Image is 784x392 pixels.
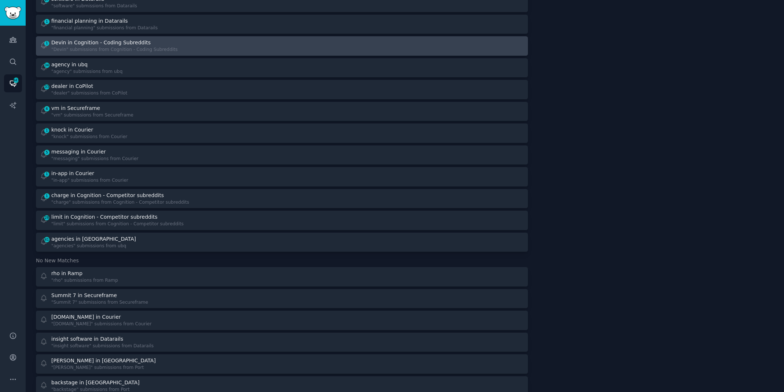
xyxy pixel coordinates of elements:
a: Summit 7 in Secureframe"Summit 7" submissions from Secureframe [36,289,528,308]
a: 1in-app in Courier"in-app" submissions from Courier [36,167,528,186]
div: "agency" submissions from ubq [51,69,122,75]
a: 34agency in ubq"agency" submissions from ubq [36,58,528,78]
div: Summit 7 in Secureframe [51,292,117,299]
div: "insight software" submissions from Datarails [51,343,154,350]
a: 5messaging in Courier"messaging" submissions from Courier [36,145,528,165]
div: "Summit 7" submissions from Secureframe [51,299,148,306]
div: dealer in CoPilot [51,82,93,90]
span: No New Matches [36,257,79,265]
div: "in-app" submissions from Courier [51,177,128,184]
a: rho in Ramp"rho" submissions from Ramp [36,267,528,286]
div: limit in Cognition - Competitor subreddits [51,213,158,221]
div: "agencies" submissions from ubq [51,243,137,249]
span: 1 [44,193,50,199]
span: 5 [44,150,50,155]
div: "messaging" submissions from Courier [51,156,138,162]
span: 33 [44,84,50,89]
span: 443 [13,78,19,83]
div: Devin in Cognition - Coding Subreddits [51,39,151,47]
div: [DOMAIN_NAME] in Courier [51,313,121,321]
span: 1 [44,128,50,133]
div: "Devin" submissions from Cognition - Coding Subreddits [51,47,178,53]
a: [PERSON_NAME] in [GEOGRAPHIC_DATA]"[PERSON_NAME]" submissions from Port [36,354,528,374]
div: rho in Ramp [51,270,82,277]
a: 1charge in Cognition - Competitor subreddits"charge" submissions from Cognition - Competitor subr... [36,189,528,208]
div: "knock" submissions from Courier [51,134,127,140]
span: 1 [44,19,50,24]
img: GummySearch logo [4,7,21,19]
div: "[PERSON_NAME]" submissions from Port [51,365,157,371]
div: agencies in [GEOGRAPHIC_DATA] [51,235,136,243]
div: "rho" submissions from Ramp [51,277,118,284]
a: 1financial planning in Datarails"financial planning" submissions from Datarails [36,15,528,34]
a: 28limit in Cognition - Competitor subreddits"limit" submissions from Cognition - Competitor subre... [36,211,528,230]
div: knock in Courier [51,126,93,134]
div: backstage in [GEOGRAPHIC_DATA] [51,379,140,387]
div: "charge" submissions from Cognition - Competitor subreddits [51,199,189,206]
a: 41agencies in [GEOGRAPHIC_DATA]"agencies" submissions from ubq [36,233,528,252]
a: [DOMAIN_NAME] in Courier"[DOMAIN_NAME]" submissions from Courier [36,311,528,330]
div: "vm" submissions from Secureframe [51,112,133,119]
div: charge in Cognition - Competitor subreddits [51,192,164,199]
div: financial planning in Datarails [51,17,128,25]
div: "[DOMAIN_NAME]" submissions from Courier [51,321,152,328]
a: 1Devin in Cognition - Coding Subreddits"Devin" submissions from Cognition - Coding Subreddits [36,36,528,56]
span: 6 [44,106,50,111]
div: "limit" submissions from Cognition - Competitor subreddits [51,221,184,228]
a: 6vm in Secureframe"vm" submissions from Secureframe [36,102,528,121]
a: 1knock in Courier"knock" submissions from Courier [36,123,528,143]
a: insight software in Datarails"insight software" submissions from Datarails [36,333,528,352]
span: 41 [44,237,50,242]
a: 33dealer in CoPilot"dealer" submissions from CoPilot [36,80,528,99]
div: agency in ubq [51,61,88,69]
div: messaging in Courier [51,148,106,156]
a: 443 [4,74,22,92]
div: "dealer" submissions from CoPilot [51,90,127,97]
div: "financial planning" submissions from Datarails [51,25,158,32]
span: 28 [44,215,50,220]
div: [PERSON_NAME] in [GEOGRAPHIC_DATA] [51,357,156,365]
div: insight software in Datarails [51,335,123,343]
span: 1 [44,171,50,177]
div: "software" submissions from Datarails [51,3,137,10]
span: 1 [44,41,50,46]
div: vm in Secureframe [51,104,100,112]
span: 34 [44,63,50,68]
div: in-app in Courier [51,170,94,177]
